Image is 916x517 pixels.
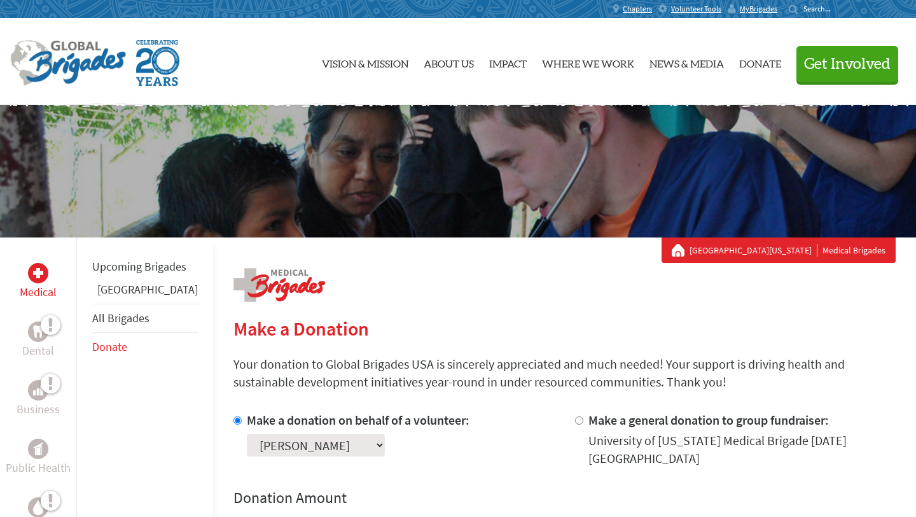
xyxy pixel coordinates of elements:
img: Business [33,385,43,395]
a: [GEOGRAPHIC_DATA] [97,282,198,297]
div: Medical Brigades [672,244,885,257]
p: Public Health [6,459,71,477]
a: About Us [424,29,474,95]
span: MyBrigades [740,4,777,14]
a: Public HealthPublic Health [6,439,71,477]
div: Business [28,380,48,400]
a: MedicalMedical [20,263,57,301]
span: Chapters [623,4,652,14]
a: Impact [489,29,527,95]
a: Donate [739,29,781,95]
img: Public Health [33,443,43,455]
label: Make a general donation to group fundraiser: [588,412,829,428]
a: BusinessBusiness [17,380,60,418]
button: Get Involved [796,46,898,82]
p: Dental [22,342,54,360]
h2: Make a Donation [233,317,896,340]
div: University of [US_STATE] Medical Brigade [DATE] [GEOGRAPHIC_DATA] [588,432,896,467]
img: Global Brigades Logo [10,40,126,86]
a: Upcoming Brigades [92,259,186,274]
li: Panama [92,281,198,304]
a: Donate [92,339,127,354]
a: DentalDental [22,322,54,360]
div: Medical [28,263,48,283]
img: Global Brigades Celebrating 20 Years [136,40,179,86]
div: Dental [28,322,48,342]
a: [GEOGRAPHIC_DATA][US_STATE] [690,244,817,257]
a: News & Media [649,29,724,95]
h4: Donation Amount [233,488,896,508]
a: Where We Work [542,29,634,95]
label: Make a donation on behalf of a volunteer: [247,412,469,428]
p: Medical [20,283,57,301]
li: All Brigades [92,304,198,333]
img: logo-medical.png [233,268,325,302]
a: All Brigades [92,311,149,325]
p: Business [17,400,60,418]
li: Donate [92,333,198,361]
div: Public Health [28,439,48,459]
li: Upcoming Brigades [92,253,198,281]
a: Vision & Mission [322,29,408,95]
span: Get Involved [804,57,891,72]
img: Medical [33,268,43,278]
img: Water [33,500,43,514]
img: Dental [33,325,43,337]
input: Search... [803,4,840,13]
span: Volunteer Tools [671,4,721,14]
p: Your donation to Global Brigades USA is sincerely appreciated and much needed! Your support is dr... [233,355,896,391]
